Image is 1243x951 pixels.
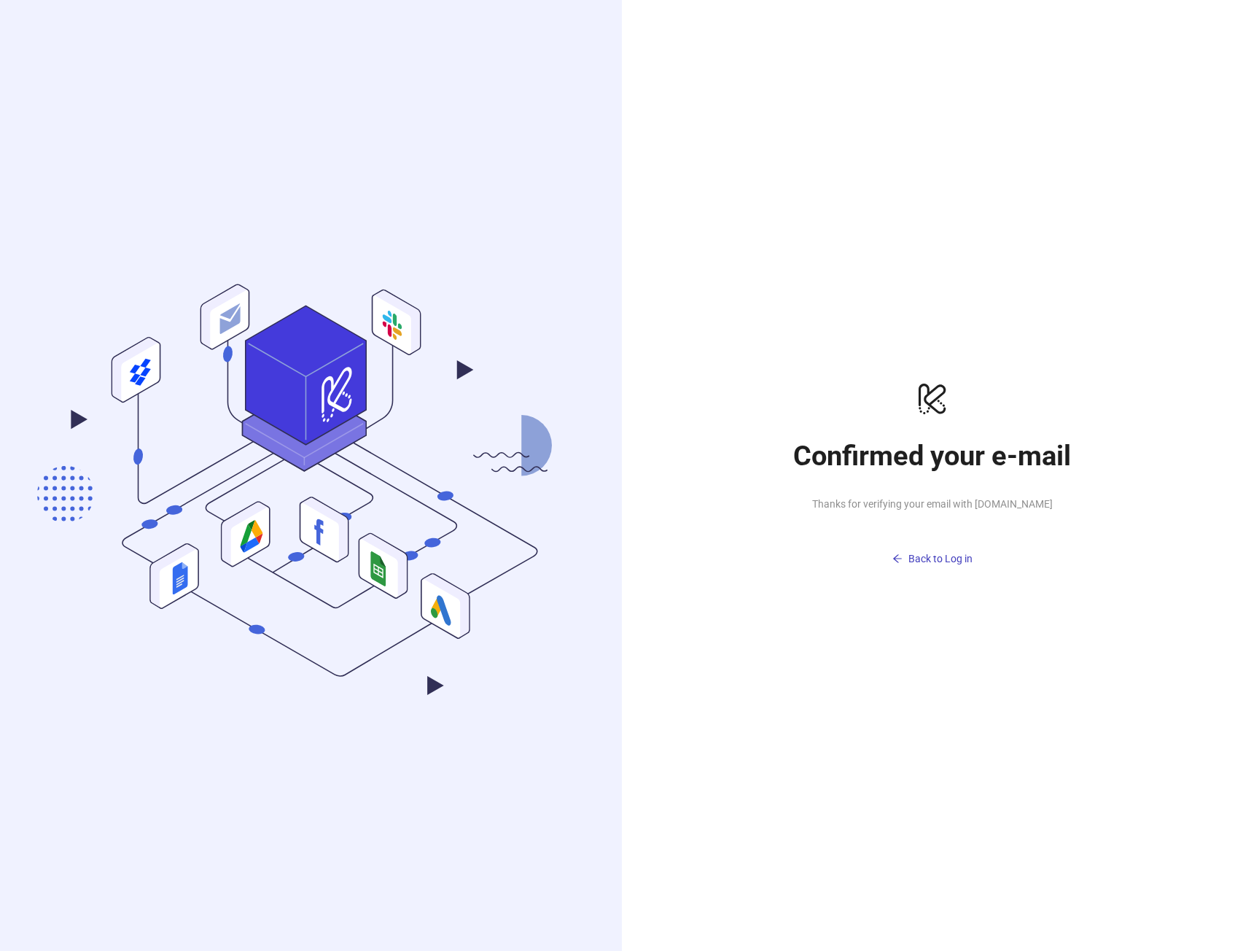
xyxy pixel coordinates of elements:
[787,524,1078,570] a: Back to Log in
[908,553,973,564] span: Back to Log in
[787,439,1078,473] h1: Confirmed your e-mail
[787,496,1078,512] span: Thanks for verifying your email with [DOMAIN_NAME]
[787,547,1078,570] button: Back to Log in
[892,554,903,564] span: arrow-left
